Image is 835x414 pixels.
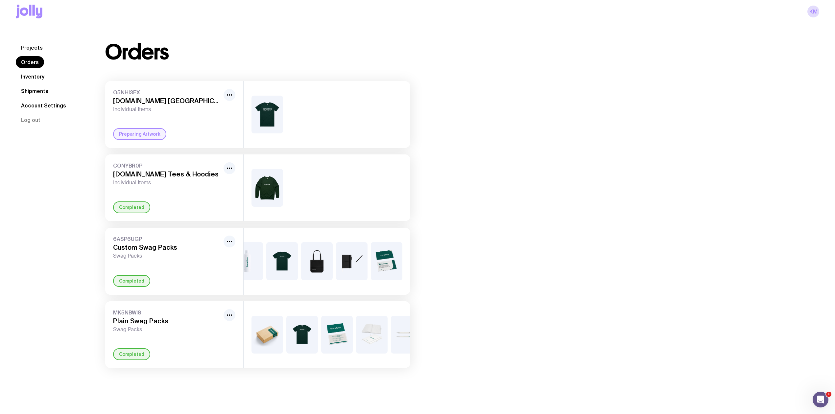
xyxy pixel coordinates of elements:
div: Completed [113,348,150,360]
span: Individual Items [113,179,221,186]
span: O5NHI3FX [113,89,221,96]
div: Preparing Artwork [113,128,166,140]
span: Swag Packs [113,326,221,333]
a: Shipments [16,85,54,97]
span: CONYBR0P [113,162,221,169]
a: KM [807,6,819,17]
h3: [DOMAIN_NAME] Tees & Hoodies [113,170,221,178]
span: Individual Items [113,106,221,113]
h3: [DOMAIN_NAME] [GEOGRAPHIC_DATA] [113,97,221,105]
button: Log out [16,114,46,126]
a: Inventory [16,71,50,82]
iframe: Intercom live chat [813,392,828,407]
span: 1 [826,392,831,397]
a: Projects [16,42,48,54]
span: MK5NBWI8 [113,309,221,316]
span: 6ASP6UGP [113,236,221,242]
div: Completed [113,275,150,287]
span: Swag Packs [113,253,221,259]
a: Orders [16,56,44,68]
h1: Orders [105,42,169,63]
h3: Custom Swag Packs [113,243,221,251]
div: Completed [113,201,150,213]
a: Account Settings [16,100,71,111]
h3: Plain Swag Packs [113,317,221,325]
